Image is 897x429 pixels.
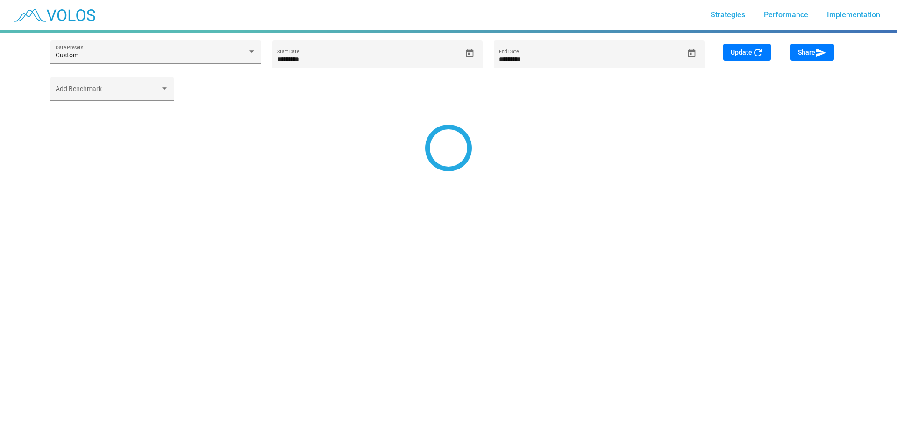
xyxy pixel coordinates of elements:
mat-icon: refresh [752,47,763,58]
a: Implementation [819,7,888,23]
span: Strategies [711,10,745,19]
button: Share [790,44,834,61]
mat-icon: send [815,47,826,58]
a: Performance [756,7,816,23]
img: blue_transparent.png [7,3,100,27]
span: Share [798,49,826,56]
a: Strategies [703,7,753,23]
button: Update [723,44,771,61]
span: Performance [764,10,808,19]
span: Custom [56,51,78,59]
span: Implementation [827,10,880,19]
button: Open calendar [683,45,700,62]
button: Open calendar [462,45,478,62]
span: Update [731,49,763,56]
